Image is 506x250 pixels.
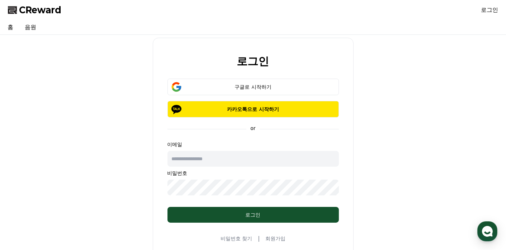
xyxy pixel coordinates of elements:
[8,4,62,16] a: CReward
[2,20,19,34] a: 홈
[182,211,325,218] div: 로그인
[19,20,42,34] a: 음원
[258,234,260,243] span: |
[47,190,93,208] a: 대화
[178,106,328,113] p: 카카오톡으로 시작하기
[167,141,339,148] p: 이메일
[178,83,328,91] div: 구글로 시작하기
[19,4,62,16] span: CReward
[167,170,339,177] p: 비밀번호
[167,101,339,117] button: 카카오톡으로 시작하기
[265,235,285,242] a: 회원가입
[66,202,74,207] span: 대화
[2,190,47,208] a: 홈
[246,125,260,132] p: or
[93,190,138,208] a: 설정
[167,207,339,223] button: 로그인
[111,201,119,207] span: 설정
[167,79,339,95] button: 구글로 시작하기
[221,235,252,242] a: 비밀번호 찾기
[23,201,27,207] span: 홈
[481,6,498,14] a: 로그인
[237,55,269,67] h2: 로그인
